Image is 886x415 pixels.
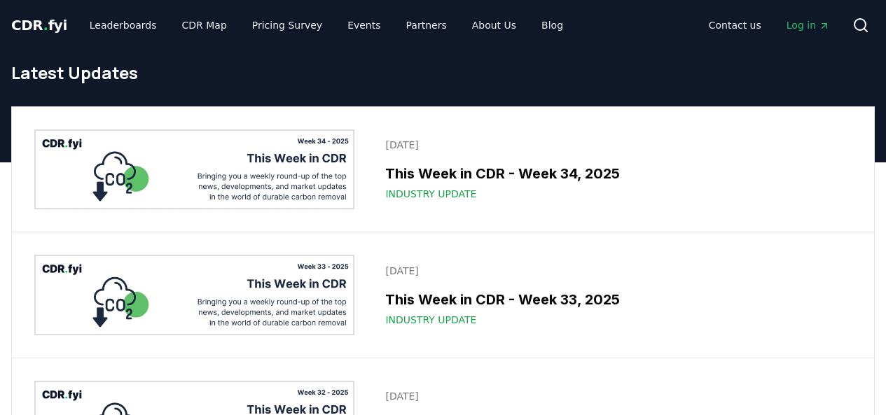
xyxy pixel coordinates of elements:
[241,13,333,38] a: Pricing Survey
[385,389,843,403] p: [DATE]
[78,13,168,38] a: Leaderboards
[787,18,830,32] span: Log in
[698,13,841,38] nav: Main
[395,13,458,38] a: Partners
[698,13,773,38] a: Contact us
[34,129,354,209] img: This Week in CDR - Week 34, 2025 blog post image
[34,255,354,335] img: This Week in CDR - Week 33, 2025 blog post image
[385,264,843,278] p: [DATE]
[43,17,48,34] span: .
[461,13,527,38] a: About Us
[11,15,67,35] a: CDR.fyi
[385,187,476,201] span: Industry Update
[377,129,852,209] a: [DATE]This Week in CDR - Week 34, 2025Industry Update
[385,313,476,327] span: Industry Update
[530,13,574,38] a: Blog
[775,13,841,38] a: Log in
[377,255,852,335] a: [DATE]This Week in CDR - Week 33, 2025Industry Update
[78,13,574,38] nav: Main
[385,138,843,152] p: [DATE]
[385,289,843,310] h3: This Week in CDR - Week 33, 2025
[11,17,67,34] span: CDR fyi
[171,13,238,38] a: CDR Map
[11,62,875,84] h1: Latest Updates
[336,13,392,38] a: Events
[385,163,843,184] h3: This Week in CDR - Week 34, 2025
